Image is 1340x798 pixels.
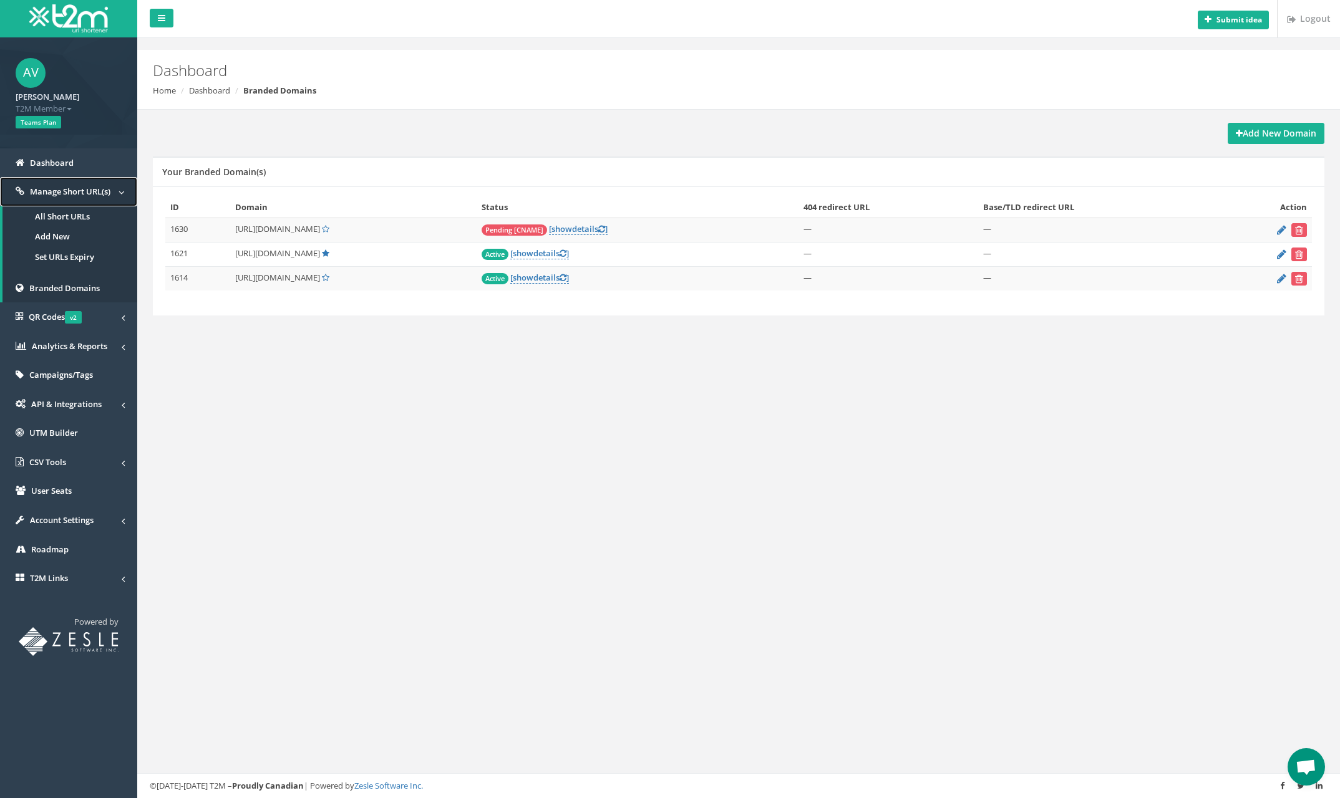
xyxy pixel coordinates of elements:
[322,272,329,283] a: Set Default
[1218,196,1312,218] th: Action
[16,88,122,114] a: [PERSON_NAME] T2M Member
[1216,14,1262,25] b: Submit idea
[65,311,82,324] span: v2
[2,206,137,227] a: All Short URLs
[799,243,979,267] td: —
[978,218,1217,243] td: —
[243,85,316,96] strong: Branded Domains
[799,267,979,291] td: —
[150,780,1328,792] div: ©[DATE]-[DATE] T2M – | Powered by
[513,272,533,283] span: show
[482,273,508,284] span: Active
[477,196,799,218] th: Status
[510,272,569,284] a: [showdetails]
[2,247,137,267] a: Set URLs Expiry
[29,282,100,294] span: Branded Domains
[31,398,102,410] span: API & Integrations
[230,196,477,218] th: Domain
[29,456,66,468] span: CSV Tools
[510,248,569,259] a: [showdetails]
[16,91,79,102] strong: [PERSON_NAME]
[232,780,304,791] strong: Proudly Canadian
[513,248,533,259] span: show
[235,272,320,283] span: [URL][DOMAIN_NAME]
[74,616,119,627] span: Powered by
[32,340,107,352] span: Analytics & Reports
[978,196,1217,218] th: Base/TLD redirect URL
[30,572,68,584] span: T2M Links
[322,248,329,259] a: Default
[31,544,69,555] span: Roadmap
[235,223,320,234] span: [URL][DOMAIN_NAME]
[16,103,122,115] span: T2M Member
[31,485,72,496] span: User Seats
[354,780,423,791] a: Zesle Software Inc.
[189,85,230,96] a: Dashboard
[16,58,46,88] span: AV
[165,267,230,291] td: 1614
[1228,123,1324,144] a: Add New Domain
[153,85,176,96] a: Home
[29,311,82,322] span: QR Codes
[482,249,508,260] span: Active
[165,196,230,218] th: ID
[551,223,572,234] span: show
[322,223,329,234] a: Set Default
[799,196,979,218] th: 404 redirect URL
[29,427,78,438] span: UTM Builder
[1236,127,1316,139] strong: Add New Domain
[165,218,230,243] td: 1630
[162,167,266,176] h5: Your Branded Domain(s)
[799,218,979,243] td: —
[30,514,94,526] span: Account Settings
[482,224,547,236] span: Pending [CNAME]
[16,116,61,128] span: Teams Plan
[978,267,1217,291] td: —
[2,226,137,247] a: Add New
[19,627,119,656] img: T2M URL Shortener powered by Zesle Software Inc.
[549,223,608,235] a: [showdetails]
[30,186,110,197] span: Manage Short URL(s)
[153,62,1126,79] h2: Dashboard
[165,243,230,267] td: 1621
[1198,11,1269,29] button: Submit idea
[1288,748,1325,786] div: Open chat
[29,369,93,380] span: Campaigns/Tags
[30,157,74,168] span: Dashboard
[978,243,1217,267] td: —
[235,248,320,259] span: [URL][DOMAIN_NAME]
[29,4,108,32] img: T2M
